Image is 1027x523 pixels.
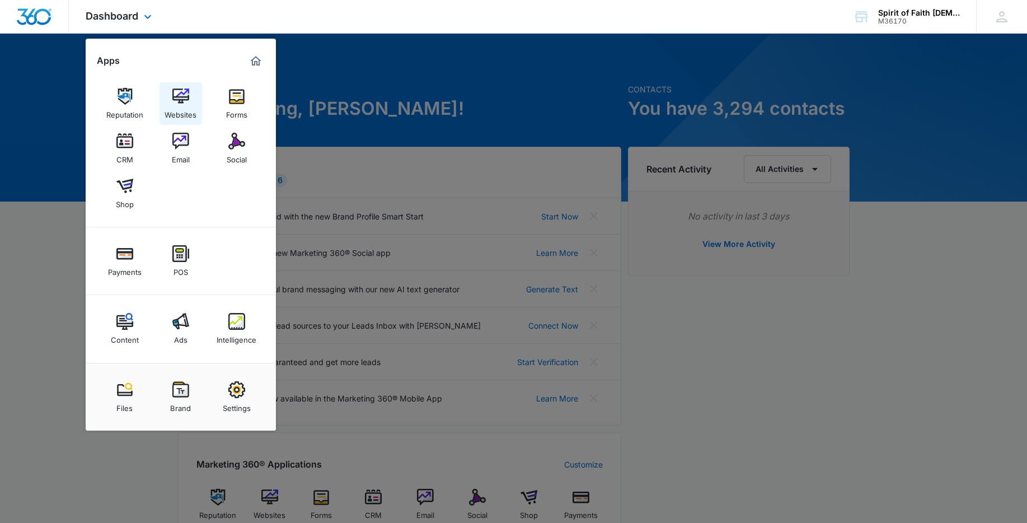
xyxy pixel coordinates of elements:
a: Shop [104,172,146,214]
a: Brand [160,376,202,418]
div: Brand [170,398,191,413]
a: Content [104,307,146,350]
h2: Apps [97,55,120,66]
div: Ads [174,330,187,344]
a: Payments [104,240,146,282]
a: Reputation [104,82,146,125]
a: POS [160,240,202,282]
a: Social [215,127,258,170]
div: Intelligence [217,330,256,344]
div: Settings [223,398,251,413]
div: account name [878,8,960,17]
a: Files [104,376,146,418]
a: Intelligence [215,307,258,350]
div: Reputation [106,105,143,119]
a: CRM [104,127,146,170]
a: Marketing 360® Dashboard [247,52,265,70]
div: Forms [226,105,247,119]
div: Content [111,330,139,344]
div: Social [227,150,247,164]
div: Email [172,150,190,164]
div: Shop [116,194,134,209]
span: Dashboard [86,10,138,22]
div: Payments [108,262,142,277]
a: Ads [160,307,202,350]
div: POS [173,262,188,277]
a: Email [160,127,202,170]
div: Websites [165,105,196,119]
div: CRM [116,150,133,164]
div: account id [878,17,960,25]
a: Websites [160,82,202,125]
a: Forms [215,82,258,125]
div: Files [116,398,133,413]
a: Settings [215,376,258,418]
